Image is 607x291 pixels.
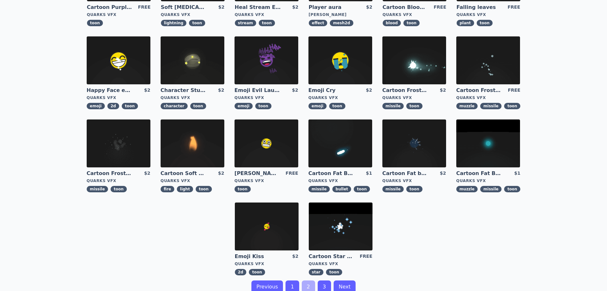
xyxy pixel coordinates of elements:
[332,186,351,192] span: bullet
[177,186,193,192] span: light
[456,36,520,84] img: imgAlt
[235,20,257,26] span: stream
[309,253,355,260] a: Cartoon Star field
[87,87,133,94] a: Happy Face emoji
[456,87,502,94] a: Cartoon Frost Missile Muzzle Flash
[508,87,520,94] div: FREE
[456,186,478,192] span: muzzle
[122,103,138,109] span: toon
[382,119,446,167] img: imgAlt
[161,87,206,94] a: Character Stun Effect
[87,20,103,26] span: toon
[382,87,428,94] a: Cartoon Frost Missile
[161,103,188,109] span: character
[514,170,520,177] div: $1
[161,178,224,183] div: Quarks VFX
[87,119,150,167] img: imgAlt
[161,4,207,11] a: Soft [MEDICAL_DATA]
[111,186,127,192] span: toon
[383,20,401,26] span: blood
[383,12,446,17] div: Quarks VFX
[309,269,324,275] span: star
[196,186,212,192] span: toon
[87,186,108,192] span: missile
[406,186,423,192] span: toon
[383,4,429,11] a: Cartoon Blood Splash
[235,261,299,266] div: Quarks VFX
[308,119,372,167] img: imgAlt
[255,103,271,109] span: toon
[456,95,520,100] div: Quarks VFX
[235,119,298,167] img: imgAlt
[87,103,105,109] span: emoji
[259,20,275,26] span: toon
[366,170,372,177] div: $1
[190,103,206,109] span: toon
[477,20,493,26] span: toon
[456,170,502,177] a: Cartoon Fat Bullet Muzzle Flash
[440,170,446,177] div: $2
[161,95,224,100] div: Quarks VFX
[504,103,520,109] span: toon
[354,186,370,192] span: toon
[382,95,446,100] div: Quarks VFX
[235,4,281,11] a: Heal Stream Effect
[218,4,224,11] div: $2
[87,170,133,177] a: Cartoon Frost Missile Explosion
[360,253,372,260] div: FREE
[235,186,251,192] span: toon
[144,170,150,177] div: $2
[308,103,327,109] span: emoji
[235,170,280,177] a: [PERSON_NAME]
[440,87,446,94] div: $2
[308,186,330,192] span: missile
[235,103,253,109] span: emoji
[87,4,133,11] a: Cartoon Purple [MEDICAL_DATA]
[382,186,404,192] span: missile
[161,119,224,167] img: imgAlt
[107,103,119,109] span: 2d
[87,95,150,100] div: Quarks VFX
[457,20,474,26] span: plant
[382,36,446,84] img: imgAlt
[292,4,298,11] div: $2
[308,178,372,183] div: Quarks VFX
[235,269,247,275] span: 2d
[309,20,328,26] span: effect
[308,87,354,94] a: Emoji Cry
[382,178,446,183] div: Quarks VFX
[218,170,224,177] div: $2
[508,4,520,11] div: FREE
[480,186,502,192] span: missile
[504,186,520,192] span: toon
[403,20,420,26] span: toon
[218,87,224,94] div: $2
[456,119,520,167] img: imgAlt
[161,170,206,177] a: Cartoon Soft CandleLight
[309,261,372,266] div: Quarks VFX
[161,36,224,84] img: imgAlt
[292,253,298,260] div: $2
[434,4,446,11] div: FREE
[457,12,520,17] div: Quarks VFX
[457,4,502,11] a: Falling leaves
[309,203,372,250] img: imgAlt
[366,4,372,11] div: $2
[308,170,354,177] a: Cartoon Fat Bullet
[329,103,345,109] span: toon
[235,95,298,100] div: Quarks VFX
[480,103,502,109] span: missile
[249,269,265,275] span: toon
[189,20,205,26] span: toon
[366,87,372,94] div: $2
[144,87,150,94] div: $2
[330,20,353,26] span: mesh2d
[235,12,299,17] div: Quarks VFX
[87,36,150,84] img: imgAlt
[456,103,478,109] span: muzzle
[87,178,150,183] div: Quarks VFX
[235,36,298,84] img: imgAlt
[161,20,187,26] span: lightning
[161,186,174,192] span: fire
[87,12,151,17] div: Quarks VFX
